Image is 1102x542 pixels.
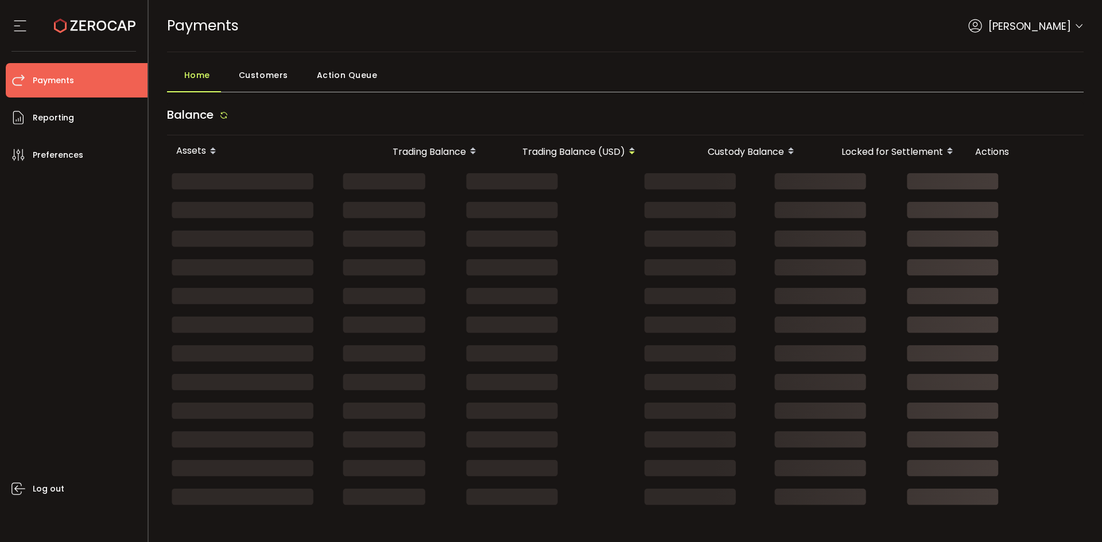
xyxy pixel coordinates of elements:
[167,107,214,123] span: Balance
[807,142,966,161] div: Locked for Settlement
[184,64,210,87] span: Home
[239,64,288,87] span: Customers
[167,142,345,161] div: Assets
[33,481,64,497] span: Log out
[345,142,489,161] div: Trading Balance
[167,15,239,36] span: Payments
[317,64,378,87] span: Action Queue
[648,142,807,161] div: Custody Balance
[988,18,1071,34] span: [PERSON_NAME]
[33,72,74,89] span: Payments
[33,147,83,163] span: Preferences
[966,145,1081,158] div: Actions
[489,142,648,161] div: Trading Balance (USD)
[33,110,74,126] span: Reporting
